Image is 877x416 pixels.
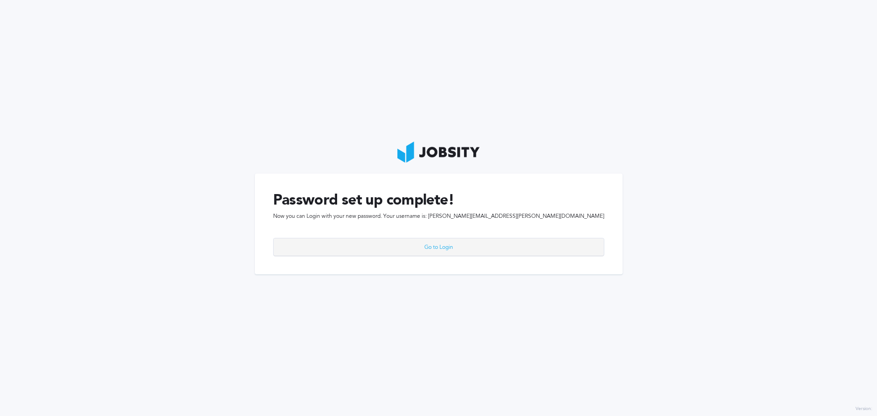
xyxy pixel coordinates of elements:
[273,192,604,209] h1: Password set up complete!
[273,238,604,256] button: Go to Login
[856,406,872,412] label: Version:
[273,213,604,220] span: Now you can Login with your new password. Your username is: [PERSON_NAME][EMAIL_ADDRESS][PERSON_N...
[274,238,604,257] div: Go to Login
